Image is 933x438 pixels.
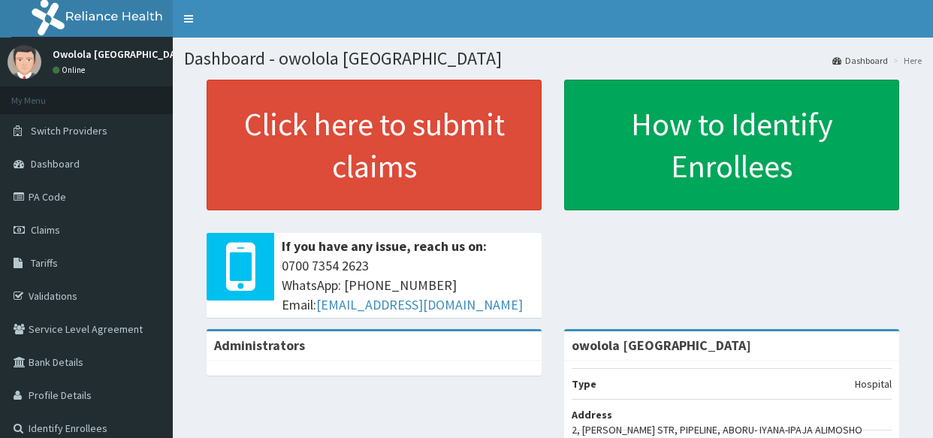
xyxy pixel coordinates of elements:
span: 0700 7354 2623 WhatsApp: [PHONE_NUMBER] Email: [282,256,534,314]
strong: owolola [GEOGRAPHIC_DATA] [572,337,751,354]
span: Claims [31,223,60,237]
a: How to Identify Enrollees [564,80,899,210]
a: Dashboard [832,54,888,67]
span: Dashboard [31,157,80,171]
img: User Image [8,45,41,79]
a: [EMAIL_ADDRESS][DOMAIN_NAME] [316,296,523,313]
li: Here [889,54,922,67]
p: Owolola [GEOGRAPHIC_DATA] [53,49,191,59]
b: Type [572,377,596,391]
span: Tariffs [31,256,58,270]
span: Switch Providers [31,124,107,137]
b: Address [572,408,612,421]
a: Click here to submit claims [207,80,542,210]
b: If you have any issue, reach us on: [282,237,487,255]
p: Hospital [855,376,892,391]
b: Administrators [214,337,305,354]
a: Online [53,65,89,75]
h1: Dashboard - owolola [GEOGRAPHIC_DATA] [184,49,922,68]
